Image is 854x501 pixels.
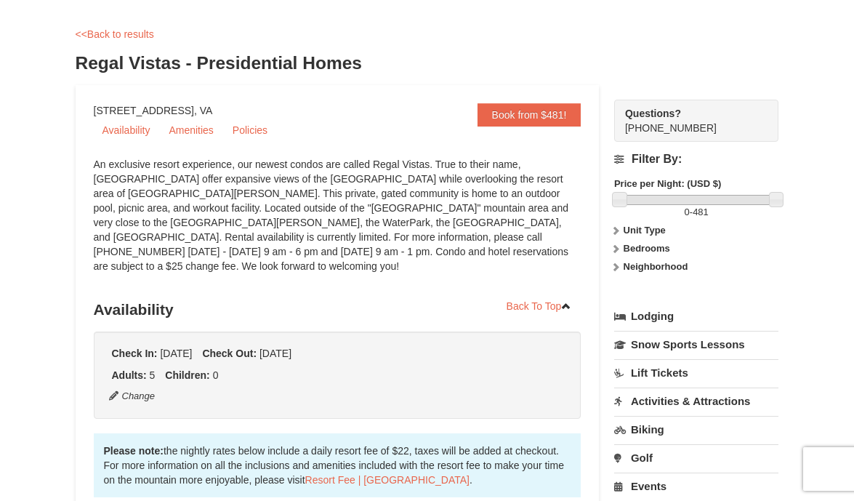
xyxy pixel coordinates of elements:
[112,348,158,359] strong: Check In:
[614,416,779,443] a: Biking
[213,369,219,381] span: 0
[160,119,222,141] a: Amenities
[76,49,779,78] h3: Regal Vistas - Presidential Homes
[478,103,581,127] a: Book from $481!
[224,119,276,141] a: Policies
[104,445,164,457] strong: Please note:
[614,153,779,166] h4: Filter By:
[614,331,779,358] a: Snow Sports Lessons
[94,433,581,497] div: the nightly rates below include a daily resort fee of $22, taxes will be added at checkout. For m...
[625,108,681,119] strong: Questions?
[94,157,581,288] div: An exclusive resort experience, our newest condos are called Regal Vistas. True to their name, [G...
[165,369,209,381] strong: Children:
[112,369,147,381] strong: Adults:
[624,243,670,254] strong: Bedrooms
[259,348,291,359] span: [DATE]
[625,106,753,134] span: [PHONE_NUMBER]
[685,207,690,217] span: 0
[305,474,470,486] a: Resort Fee | [GEOGRAPHIC_DATA]
[202,348,257,359] strong: Check Out:
[614,178,721,189] strong: Price per Night: (USD $)
[94,119,159,141] a: Availability
[76,28,154,40] a: <<Back to results
[614,473,779,500] a: Events
[614,388,779,414] a: Activities & Attractions
[624,225,666,236] strong: Unit Type
[614,444,779,471] a: Golf
[94,295,581,324] h3: Availability
[624,261,688,272] strong: Neighborhood
[497,295,581,317] a: Back To Top
[614,359,779,386] a: Lift Tickets
[614,205,779,220] label: -
[150,369,156,381] span: 5
[614,303,779,329] a: Lodging
[693,207,709,217] span: 481
[160,348,192,359] span: [DATE]
[108,388,156,404] button: Change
